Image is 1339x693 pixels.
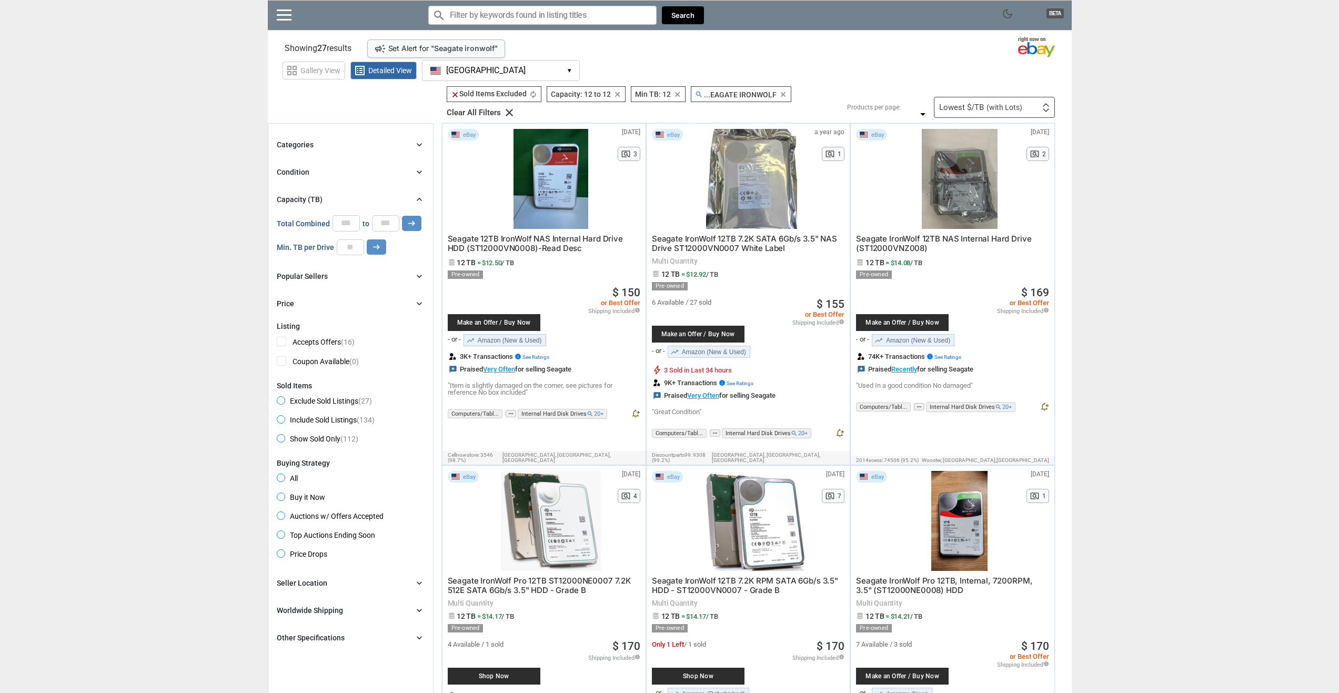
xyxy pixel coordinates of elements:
[670,348,679,356] span: trending_up
[277,415,375,428] span: Include Sold Listings
[856,235,1031,253] a: Seagate IronWolf 12TB NAS Internal Hard Drive (ST12000VNZ008)
[874,336,883,345] span: trending_up
[652,452,706,463] span: 9308 (99.2%)
[664,367,732,374] span: 3 Sold in Last 34 hours
[300,67,340,74] span: Gallery View
[722,428,811,438] span: Internal Hard Disk Drives
[926,402,1015,412] span: Internal Hard Disk Drives
[506,410,516,417] span: more_horiz
[1002,404,1012,410] span: 20+
[277,139,314,150] div: Categories
[798,430,808,437] span: 20+
[986,104,1022,111] span: (with Lots)
[668,346,750,358] a: trending_upAmazon (New & Used)
[277,493,325,505] span: Buy it Now
[652,257,844,265] span: Multi Quantity
[856,624,892,632] div: Pre-owned
[477,259,514,267] span: = $12.50
[910,612,922,620] span: / TB
[402,216,421,231] button: arrow_right_alt
[838,493,841,499] span: 7
[695,91,777,99] span: ...EAGATE IRONWOLF
[1043,661,1049,667] i: info
[652,641,706,648] span: Only 1 Left
[446,66,526,75] span: [GEOGRAPHIC_DATA]
[814,129,844,135] span: a year ago
[856,577,1032,595] a: Seagate IronWolf Pro 12TB, Internal, 7200RPM, 3.5" (ST12000NE0008) HDD
[367,39,506,58] div: Set Alert for " "
[374,43,386,55] i: campaign
[934,354,961,360] span: See Ratings
[277,271,328,282] div: Popular Sellers
[448,382,640,396] p: "Item is slightly damaged on the corner, see pictures for reference No box included"
[588,299,640,306] span: or Best Offer
[588,307,640,314] span: Shipping Included
[612,287,640,298] a: $ 150
[448,452,479,458] span: cellnowstore:
[856,304,967,331] a: Make an Offer / Buy Now
[448,235,623,253] a: Seagate 12TB IronWolf NAS Internal Hard Drive HDD (ST12000VN0008)-Read Desc
[792,319,844,326] span: Shipping Included
[448,576,631,595] span: Seagate IronWolf Pro 12TB ST12000NE0007 7.2K 512E SATA 6Gb/s 3.5" HDD - Grade B
[448,234,623,253] span: Seagate 12TB IronWolf NAS Internal Hard Drive HDD (ST12000VN0008)-Read Desc
[414,271,425,282] i: chevron_right
[502,453,640,463] span: [GEOGRAPHIC_DATA], [GEOGRAPHIC_DATA],[GEOGRAPHIC_DATA]
[885,612,922,620] span: = $14.21
[506,410,516,418] button: more_horiz
[667,132,680,138] span: eBay
[859,473,869,480] img: USA Flag
[1040,402,1049,414] button: notification_add
[428,6,657,25] input: Search for models
[463,474,476,480] span: eBay
[856,234,1031,253] span: Seagate IronWolf 12TB NAS Internal Hard Drive (ST12000VNZ008)
[825,491,835,501] span: pageview
[277,578,327,588] div: Seller Location
[673,91,681,98] i: clear
[363,220,369,227] span: to
[448,624,484,632] div: Pre-owned
[652,299,711,306] span: 6 Available / 27 sold
[277,549,327,562] span: Price Drops
[687,391,719,399] a: Very Often
[529,91,537,98] i: autorenew
[612,641,640,652] a: $ 170
[357,416,375,424] span: (134)
[451,131,460,138] img: USA Flag
[939,104,1022,112] div: Lowest $/TB
[839,654,844,660] i: info
[414,298,425,309] i: chevron_right
[349,357,359,366] span: (0)
[825,149,835,159] span: pageview
[835,428,844,438] i: notification_add
[817,641,844,652] a: $ 170
[451,89,527,98] span: Sold Items Excluded
[891,365,917,373] a: Recently
[856,403,911,411] span: Computers/Tabl...
[277,356,359,369] span: Coupon Available
[997,307,1049,314] span: Shipping Included
[434,45,495,52] span: Seagate ironwolf
[727,380,753,386] span: See Ratings
[1021,287,1049,298] a: $ 169
[861,673,943,679] span: Make an Offer / Buy Now
[633,151,637,157] span: 3
[792,311,844,318] span: or Best Offer
[871,132,884,138] span: eBay
[414,605,425,616] i: chevron_right
[594,410,603,417] span: 20+
[621,491,631,501] span: pageview
[652,599,844,607] span: Multi Quantity
[631,409,640,418] i: notification_add
[1001,7,1014,20] span: dark_mode
[652,408,844,415] p: "Great Condition"
[277,530,375,543] span: Top Auctions Ending Soon
[371,242,381,252] i: arrow_right_alt
[633,493,637,499] span: 4
[522,354,549,360] span: See Ratings
[448,452,493,463] span: 3546 (98.7%)
[457,258,476,267] span: 12 TB
[652,347,665,354] div: - or -
[662,6,704,25] button: Search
